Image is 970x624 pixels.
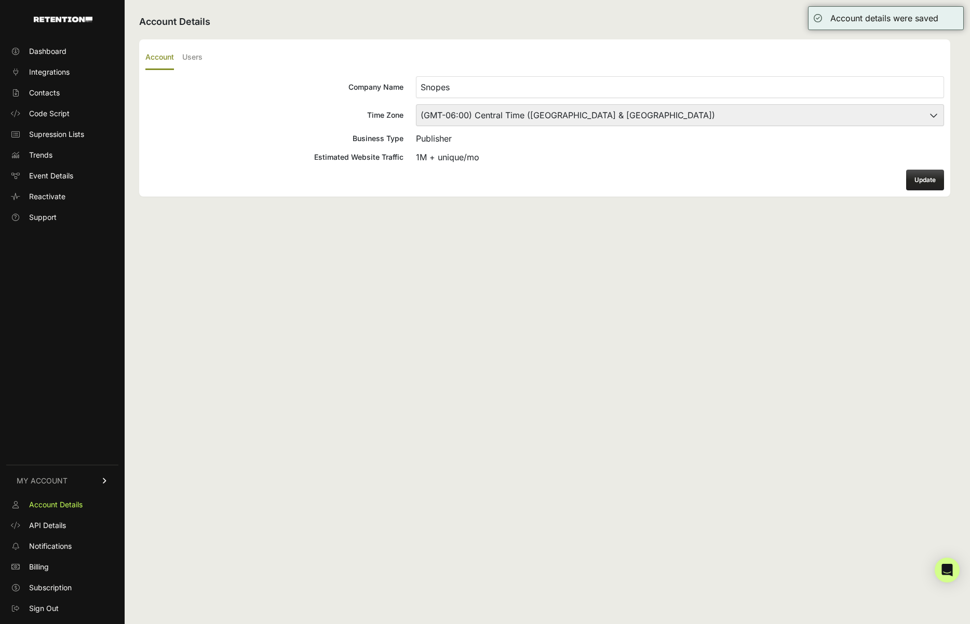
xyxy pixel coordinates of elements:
[29,150,52,160] span: Trends
[416,151,944,163] div: 1M + unique/mo
[6,538,118,554] a: Notifications
[29,129,84,140] span: Supression Lists
[6,579,118,596] a: Subscription
[145,133,403,144] div: Business Type
[145,46,174,70] label: Account
[29,520,66,531] span: API Details
[29,583,72,593] span: Subscription
[416,132,944,145] div: Publisher
[182,46,203,70] label: Users
[6,64,118,80] a: Integrations
[139,15,950,29] h2: Account Details
[6,168,118,184] a: Event Details
[29,191,65,202] span: Reactivate
[6,209,118,226] a: Support
[6,126,118,143] a: Supression Lists
[935,558,960,583] div: Open Intercom Messenger
[29,46,66,57] span: Dashboard
[17,476,68,486] span: MY ACCOUNT
[29,67,70,77] span: Integrations
[6,85,118,101] a: Contacts
[29,500,83,510] span: Account Details
[29,541,72,551] span: Notifications
[29,603,59,614] span: Sign Out
[29,212,57,223] span: Support
[416,104,944,126] select: Time Zone
[6,43,118,60] a: Dashboard
[6,105,118,122] a: Code Script
[29,88,60,98] span: Contacts
[6,465,118,496] a: MY ACCOUNT
[29,108,70,119] span: Code Script
[6,559,118,575] a: Billing
[830,12,938,24] div: Account details were saved
[6,517,118,534] a: API Details
[6,188,118,205] a: Reactivate
[6,496,118,513] a: Account Details
[6,600,118,617] a: Sign Out
[416,76,944,98] input: Company Name
[145,152,403,162] div: Estimated Website Traffic
[6,147,118,163] a: Trends
[145,110,403,120] div: Time Zone
[906,170,944,190] button: Update
[29,171,73,181] span: Event Details
[34,17,92,22] img: Retention.com
[29,562,49,572] span: Billing
[145,82,403,92] div: Company Name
